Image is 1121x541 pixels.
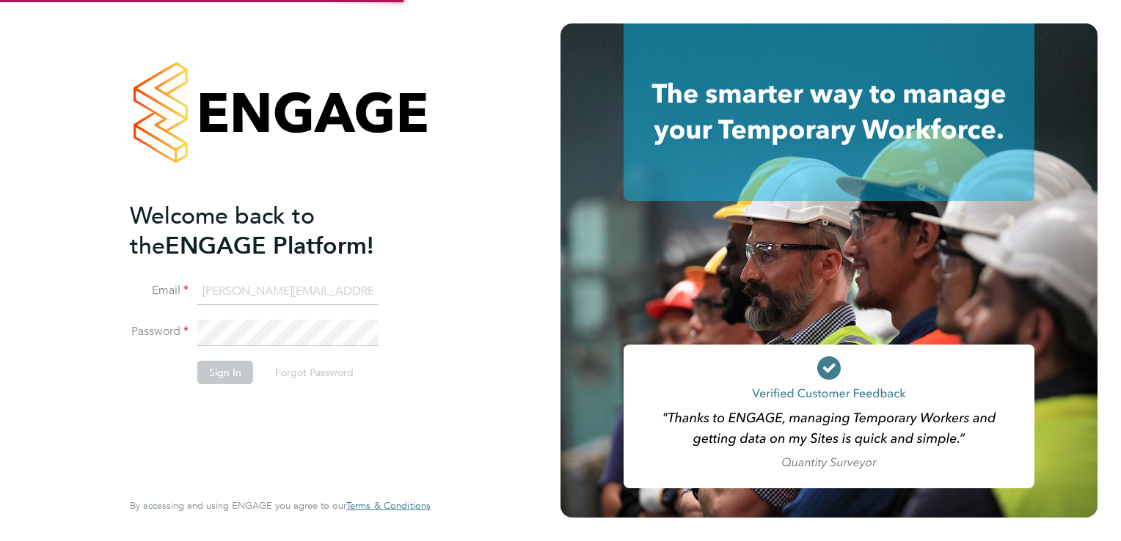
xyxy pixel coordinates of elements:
button: Sign In [197,361,253,384]
span: Welcome back to the [130,202,315,260]
button: Forgot Password [263,361,365,384]
span: By accessing and using ENGAGE you agree to our [130,499,431,512]
input: Enter your work email... [197,279,379,305]
label: Password [130,324,189,339]
a: Terms & Conditions [346,500,431,512]
h2: ENGAGE Platform! [130,201,416,261]
label: Email [130,283,189,298]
